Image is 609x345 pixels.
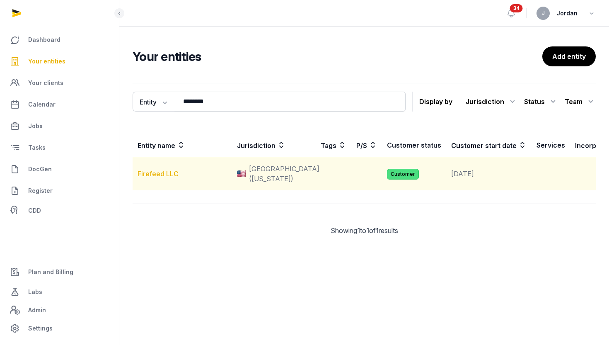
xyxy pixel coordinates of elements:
a: CDD [7,202,112,219]
span: Your entities [28,56,65,66]
span: Customer [387,169,419,180]
a: Your entities [7,51,112,71]
span: Jordan [556,8,578,18]
th: Customer start date [446,134,532,157]
a: Register [7,181,112,201]
span: Plan and Billing [28,267,73,277]
span: 1 [376,226,379,235]
span: Your clients [28,78,63,88]
a: DocGen [7,159,112,179]
span: 1 [357,226,360,235]
a: Your clients [7,73,112,93]
span: Dashboard [28,35,60,45]
a: Settings [7,318,112,338]
button: J [536,7,550,20]
span: Settings [28,323,53,333]
h2: Your entities [133,49,542,64]
a: Add entity [542,46,596,66]
span: Labs [28,287,42,297]
span: 34 [510,4,523,12]
th: Entity name [133,134,232,157]
th: Services [532,134,570,157]
div: Showing to of results [133,226,596,236]
span: Tasks [28,143,46,153]
p: Display by [419,95,452,108]
span: Admin [28,305,46,315]
span: CDD [28,206,41,216]
th: Customer status [382,134,446,157]
span: J [542,11,545,16]
button: Entity [133,92,175,112]
th: Jurisdiction [232,134,316,157]
a: Admin [7,302,112,318]
span: DocGen [28,164,52,174]
a: Jobs [7,116,112,136]
div: Team [565,95,596,108]
th: Tags [316,134,351,157]
span: Register [28,186,53,196]
a: Plan and Billing [7,262,112,282]
a: Calendar [7,95,112,114]
th: P/S [351,134,382,157]
a: Dashboard [7,30,112,50]
div: Jurisdiction [466,95,517,108]
td: [DATE] [446,157,532,191]
a: Tasks [7,138,112,158]
span: 1 [366,226,369,235]
a: Firefeed LLC [138,170,179,178]
span: [GEOGRAPHIC_DATA] ([US_STATE]) [249,164,319,184]
a: Labs [7,282,112,302]
span: Calendar [28,100,56,109]
span: Jobs [28,121,43,131]
div: Status [524,95,558,108]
